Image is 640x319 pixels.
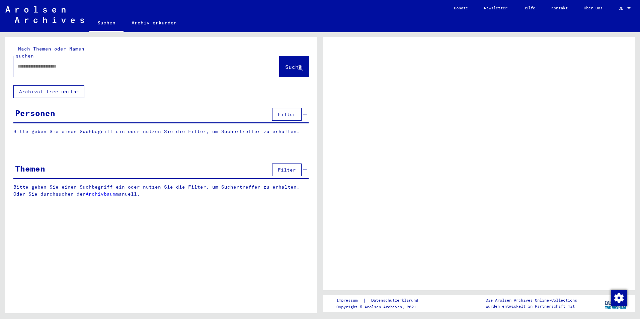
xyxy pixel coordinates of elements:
[285,64,302,70] span: Suche
[278,167,296,173] span: Filter
[13,85,84,98] button: Archival tree units
[15,107,55,119] div: Personen
[272,164,302,176] button: Filter
[86,191,116,197] a: Archivbaum
[272,108,302,121] button: Filter
[15,163,45,175] div: Themen
[124,15,185,31] a: Archiv erkunden
[5,6,84,23] img: Arolsen_neg.svg
[16,46,84,59] mat-label: Nach Themen oder Namen suchen
[13,184,309,198] p: Bitte geben Sie einen Suchbegriff ein oder nutzen Sie die Filter, um Suchertreffer zu erhalten. O...
[366,297,426,304] a: Datenschutzerklärung
[611,290,627,306] img: Zustimmung ändern
[486,297,577,303] p: Die Arolsen Archives Online-Collections
[336,297,426,304] div: |
[619,6,626,11] span: DE
[279,56,309,77] button: Suche
[603,295,628,312] img: yv_logo.png
[486,303,577,309] p: wurden entwickelt in Partnerschaft mit
[13,128,309,135] p: Bitte geben Sie einen Suchbegriff ein oder nutzen Sie die Filter, um Suchertreffer zu erhalten.
[278,111,296,117] span: Filter
[336,304,426,310] p: Copyright © Arolsen Archives, 2021
[89,15,124,32] a: Suchen
[336,297,363,304] a: Impressum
